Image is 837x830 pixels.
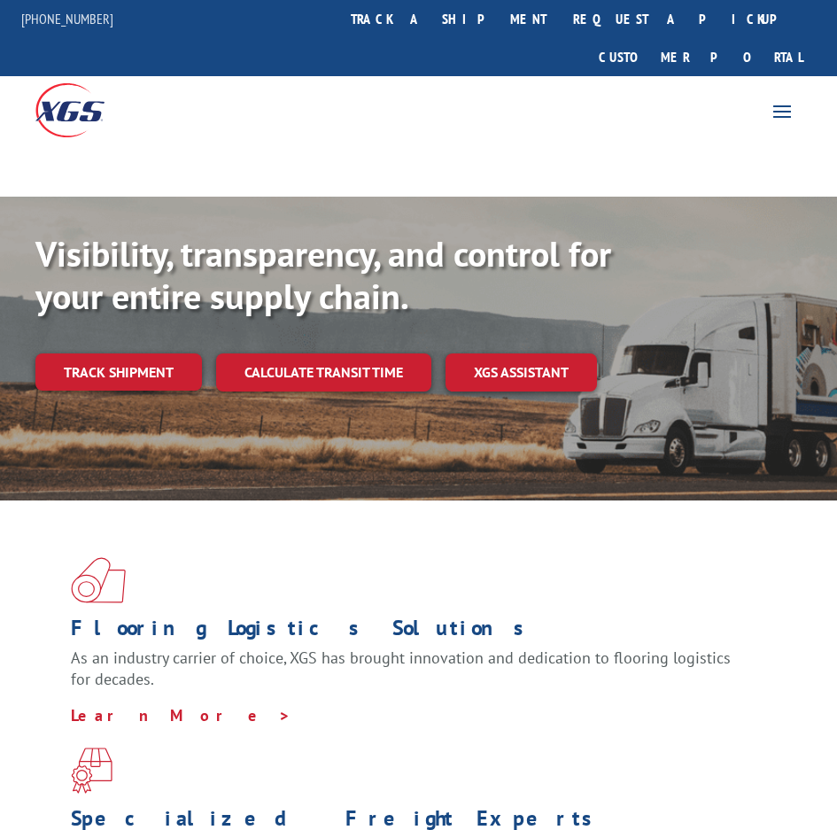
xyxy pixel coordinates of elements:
[71,705,291,725] a: Learn More >
[585,38,816,76] a: Customer Portal
[71,648,731,689] span: As an industry carrier of choice, XGS has brought innovation and dedication to flooring logistics...
[35,353,202,391] a: Track shipment
[71,748,112,794] img: xgs-icon-focused-on-flooring-red
[216,353,431,392] a: Calculate transit time
[35,230,611,319] b: Visibility, transparency, and control for your entire supply chain.
[71,557,126,603] img: xgs-icon-total-supply-chain-intelligence-red
[71,617,753,648] h1: Flooring Logistics Solutions
[21,10,113,27] a: [PHONE_NUMBER]
[446,353,597,392] a: XGS ASSISTANT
